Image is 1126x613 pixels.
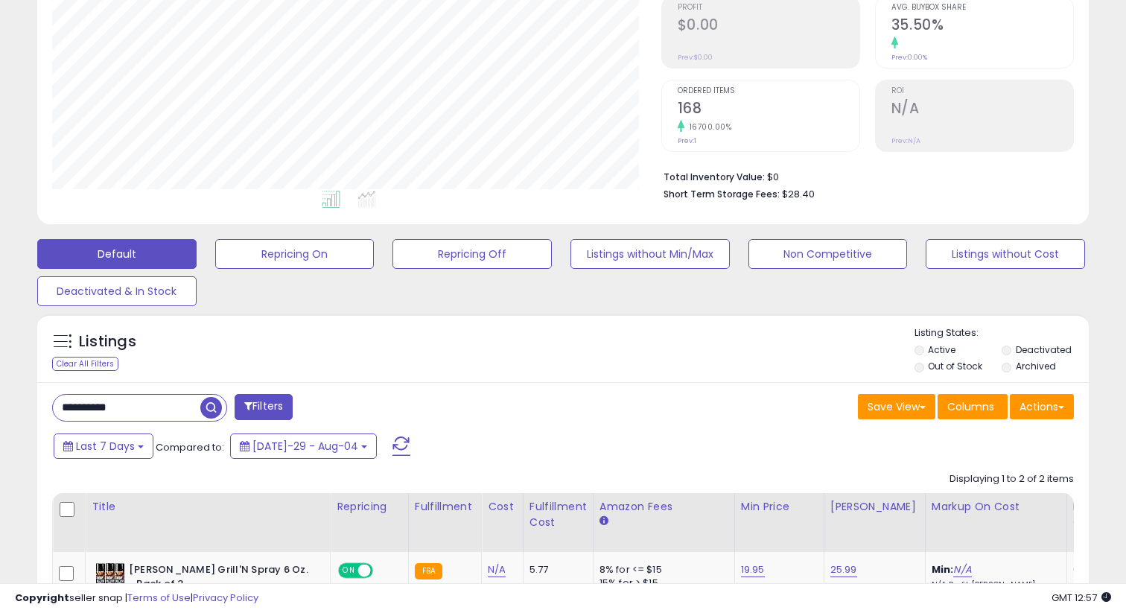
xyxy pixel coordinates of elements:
[915,326,1090,340] p: Listing States:
[92,499,324,515] div: Title
[529,499,587,530] div: Fulfillment Cost
[599,499,728,515] div: Amazon Fees
[950,472,1074,486] div: Displaying 1 to 2 of 2 items
[678,87,859,95] span: Ordered Items
[678,16,859,36] h2: $0.00
[938,394,1008,419] button: Columns
[678,100,859,120] h2: 168
[95,563,125,593] img: 51ATsB8qeIL._SL40_.jpg
[1073,563,1119,577] div: 625
[928,360,982,372] label: Out of Stock
[215,239,375,269] button: Repricing On
[926,239,1085,269] button: Listings without Cost
[76,439,135,454] span: Last 7 Days
[947,399,994,414] span: Columns
[415,499,475,515] div: Fulfillment
[891,4,1073,12] span: Avg. Buybox Share
[156,440,224,454] span: Compared to:
[782,187,815,201] span: $28.40
[664,188,780,200] b: Short Term Storage Fees:
[340,565,358,577] span: ON
[599,515,608,528] small: Amazon Fees.
[928,343,955,356] label: Active
[932,562,954,577] b: Min:
[529,563,582,577] div: 5.77
[891,136,920,145] small: Prev: N/A
[858,394,935,419] button: Save View
[392,239,552,269] button: Repricing Off
[932,499,1060,515] div: Markup on Cost
[664,171,765,183] b: Total Inventory Value:
[252,439,358,454] span: [DATE]-29 - Aug-04
[1052,591,1111,605] span: 2025-08-12 12:57 GMT
[830,562,857,577] a: 25.99
[741,499,818,515] div: Min Price
[664,167,1063,185] li: $0
[488,562,506,577] a: N/A
[127,591,191,605] a: Terms of Use
[570,239,730,269] button: Listings without Min/Max
[52,357,118,371] div: Clear All Filters
[37,239,197,269] button: Default
[193,591,258,605] a: Privacy Policy
[1016,343,1072,356] label: Deactivated
[415,563,442,579] small: FBA
[891,16,1073,36] h2: 35.50%
[678,53,713,62] small: Prev: $0.00
[15,591,69,605] strong: Copyright
[1073,499,1125,530] div: Fulfillable Quantity
[37,276,197,306] button: Deactivated & In Stock
[15,591,258,606] div: seller snap | |
[1010,394,1074,419] button: Actions
[230,433,377,459] button: [DATE]-29 - Aug-04
[129,563,310,594] b: [PERSON_NAME] Grill'N Spray 6 Oz. - Pack of 3
[235,394,293,420] button: Filters
[54,433,153,459] button: Last 7 Days
[891,87,1073,95] span: ROI
[891,100,1073,120] h2: N/A
[337,499,402,515] div: Repricing
[953,562,971,577] a: N/A
[830,499,919,515] div: [PERSON_NAME]
[599,563,723,577] div: 8% for <= $15
[684,121,732,133] small: 16700.00%
[79,331,136,352] h5: Listings
[925,493,1066,552] th: The percentage added to the cost of goods (COGS) that forms the calculator for Min & Max prices.
[678,4,859,12] span: Profit
[741,562,765,577] a: 19.95
[891,53,927,62] small: Prev: 0.00%
[678,136,696,145] small: Prev: 1
[748,239,908,269] button: Non Competitive
[1016,360,1056,372] label: Archived
[488,499,517,515] div: Cost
